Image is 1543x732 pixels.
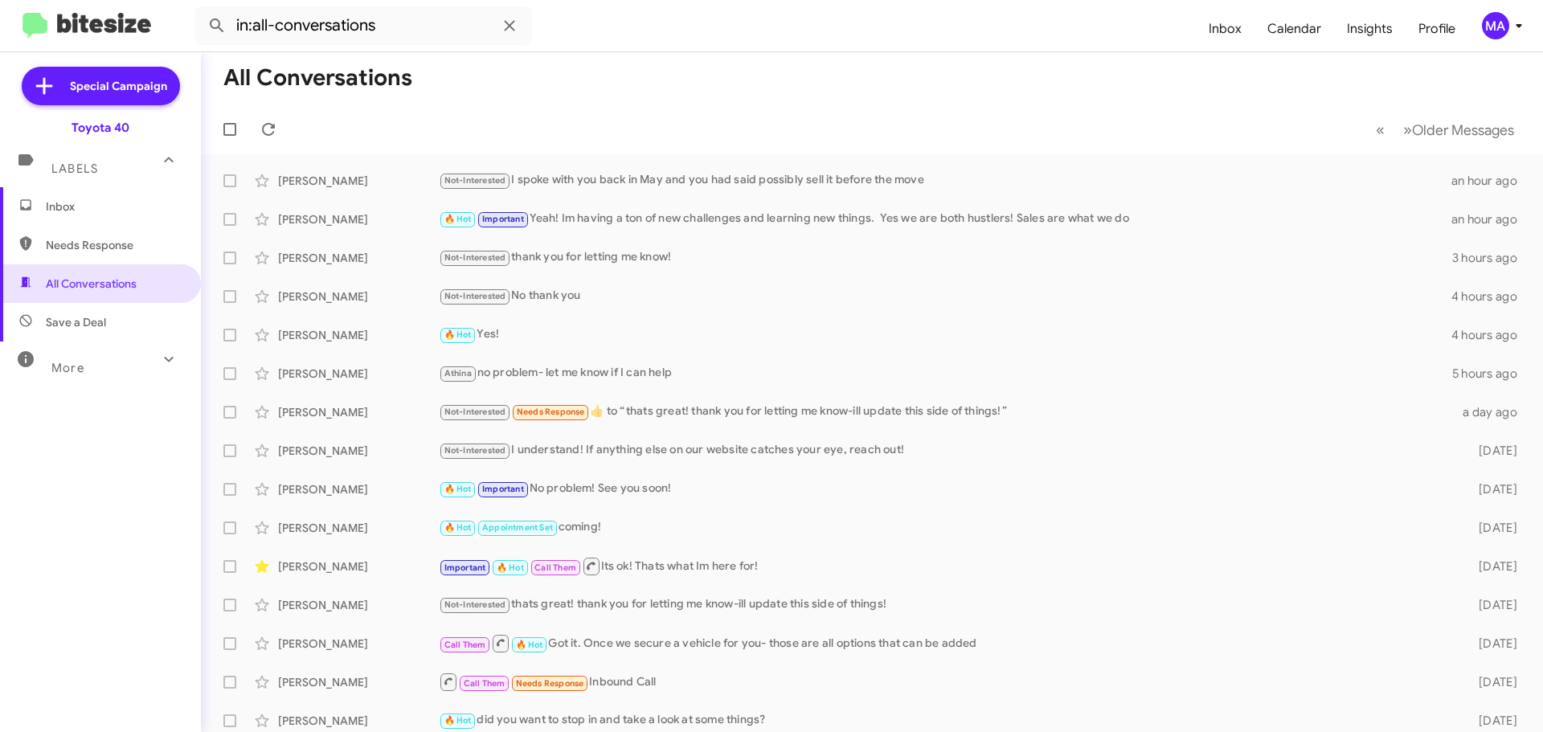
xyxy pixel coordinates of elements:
[482,484,524,494] span: Important
[70,78,167,94] span: Special Campaign
[439,556,1453,576] div: Its ok! Thats what Im here for!
[439,287,1451,305] div: No thank you
[439,633,1453,653] div: Got it. Once we secure a vehicle for you- those are all options that can be added
[1453,713,1530,729] div: [DATE]
[439,171,1451,190] div: I spoke with you back in May and you had said possibly sell it before the move
[439,441,1453,460] div: I understand! If anything else on our website catches your eye, reach out!
[516,640,543,650] span: 🔥 Hot
[534,562,576,573] span: Call Them
[444,715,472,726] span: 🔥 Hot
[1403,120,1412,140] span: »
[46,314,106,330] span: Save a Deal
[1453,636,1530,652] div: [DATE]
[1376,120,1385,140] span: «
[444,407,506,417] span: Not-Interested
[1453,443,1530,459] div: [DATE]
[1451,288,1530,305] div: 4 hours ago
[439,711,1453,730] div: did you want to stop in and take a look at some things?
[278,173,439,189] div: [PERSON_NAME]
[51,162,98,176] span: Labels
[444,445,506,456] span: Not-Interested
[1453,558,1530,575] div: [DATE]
[194,6,532,45] input: Search
[278,481,439,497] div: [PERSON_NAME]
[444,640,486,650] span: Call Them
[439,403,1453,421] div: ​👍​ to “ thats great! thank you for letting me know-ill update this side of things! ”
[439,518,1453,537] div: coming!
[1451,211,1530,227] div: an hour ago
[278,597,439,613] div: [PERSON_NAME]
[444,599,506,610] span: Not-Interested
[1453,481,1530,497] div: [DATE]
[22,67,180,105] a: Special Campaign
[1367,113,1524,146] nav: Page navigation example
[1453,674,1530,690] div: [DATE]
[482,522,553,533] span: Appointment Set
[464,678,505,689] span: Call Them
[482,214,524,224] span: Important
[1366,113,1394,146] button: Previous
[1451,173,1530,189] div: an hour ago
[278,327,439,343] div: [PERSON_NAME]
[444,329,472,340] span: 🔥 Hot
[517,407,585,417] span: Needs Response
[223,65,412,91] h1: All Conversations
[278,674,439,690] div: [PERSON_NAME]
[1482,12,1509,39] div: MA
[439,595,1453,614] div: thats great! thank you for letting me know-ill update this side of things!
[278,404,439,420] div: [PERSON_NAME]
[1452,250,1530,266] div: 3 hours ago
[278,288,439,305] div: [PERSON_NAME]
[1452,366,1530,382] div: 5 hours ago
[1394,113,1524,146] button: Next
[1453,597,1530,613] div: [DATE]
[444,368,472,378] span: Athina
[439,325,1451,344] div: Yes!
[278,636,439,652] div: [PERSON_NAME]
[439,210,1451,228] div: Yeah! Im having a ton of new challenges and learning new things. Yes we are both hustlers! Sales ...
[278,558,439,575] div: [PERSON_NAME]
[439,672,1453,692] div: Inbound Call
[1412,121,1514,139] span: Older Messages
[444,175,506,186] span: Not-Interested
[278,443,439,459] div: [PERSON_NAME]
[497,562,524,573] span: 🔥 Hot
[46,198,182,215] span: Inbox
[444,291,506,301] span: Not-Interested
[1196,6,1254,52] a: Inbox
[444,522,472,533] span: 🔥 Hot
[1254,6,1334,52] a: Calendar
[1453,404,1530,420] div: a day ago
[46,276,137,292] span: All Conversations
[278,366,439,382] div: [PERSON_NAME]
[516,678,584,689] span: Needs Response
[278,211,439,227] div: [PERSON_NAME]
[46,237,182,253] span: Needs Response
[1334,6,1406,52] a: Insights
[278,713,439,729] div: [PERSON_NAME]
[444,484,472,494] span: 🔥 Hot
[51,361,84,375] span: More
[1451,327,1530,343] div: 4 hours ago
[1453,520,1530,536] div: [DATE]
[278,520,439,536] div: [PERSON_NAME]
[439,480,1453,498] div: No problem! See you soon!
[444,562,486,573] span: Important
[439,364,1452,382] div: no problem- let me know if I can help
[1406,6,1468,52] a: Profile
[439,248,1452,267] div: thank you for letting me know!
[278,250,439,266] div: [PERSON_NAME]
[1468,12,1525,39] button: MA
[444,252,506,263] span: Not-Interested
[72,120,129,136] div: Toyota 40
[444,214,472,224] span: 🔥 Hot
